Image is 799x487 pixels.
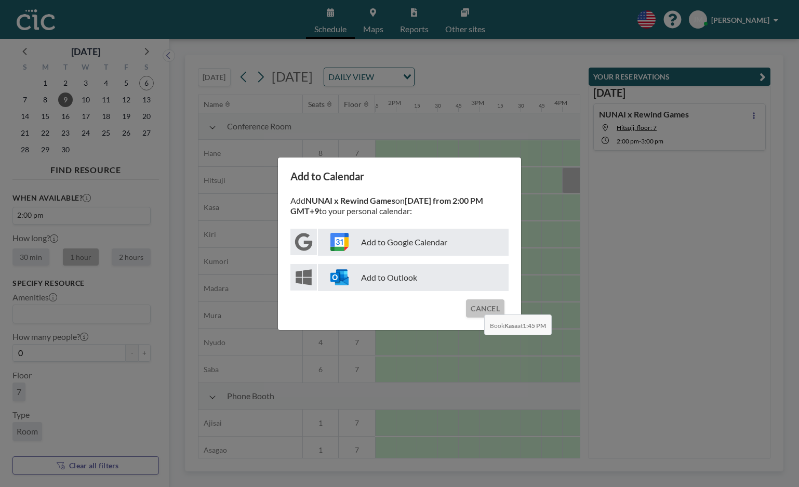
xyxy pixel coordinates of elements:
[290,264,509,291] button: Add to Outlook
[466,299,504,318] button: CANCEL
[484,314,552,335] span: Book at
[523,322,546,330] b: 1:45 PM
[318,229,509,256] p: Add to Google Calendar
[290,195,509,216] p: Add on to your personal calendar:
[305,195,395,205] strong: NUNAI x Rewind Games
[290,195,483,216] strong: [DATE] from 2:00 PM GMT+9
[504,322,517,330] b: Kasa
[330,268,349,286] img: windows-outlook-icon.svg
[290,170,509,183] h3: Add to Calendar
[290,229,509,256] button: Add to Google Calendar
[330,233,349,251] img: google-calendar-icon.svg
[318,264,509,291] p: Add to Outlook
